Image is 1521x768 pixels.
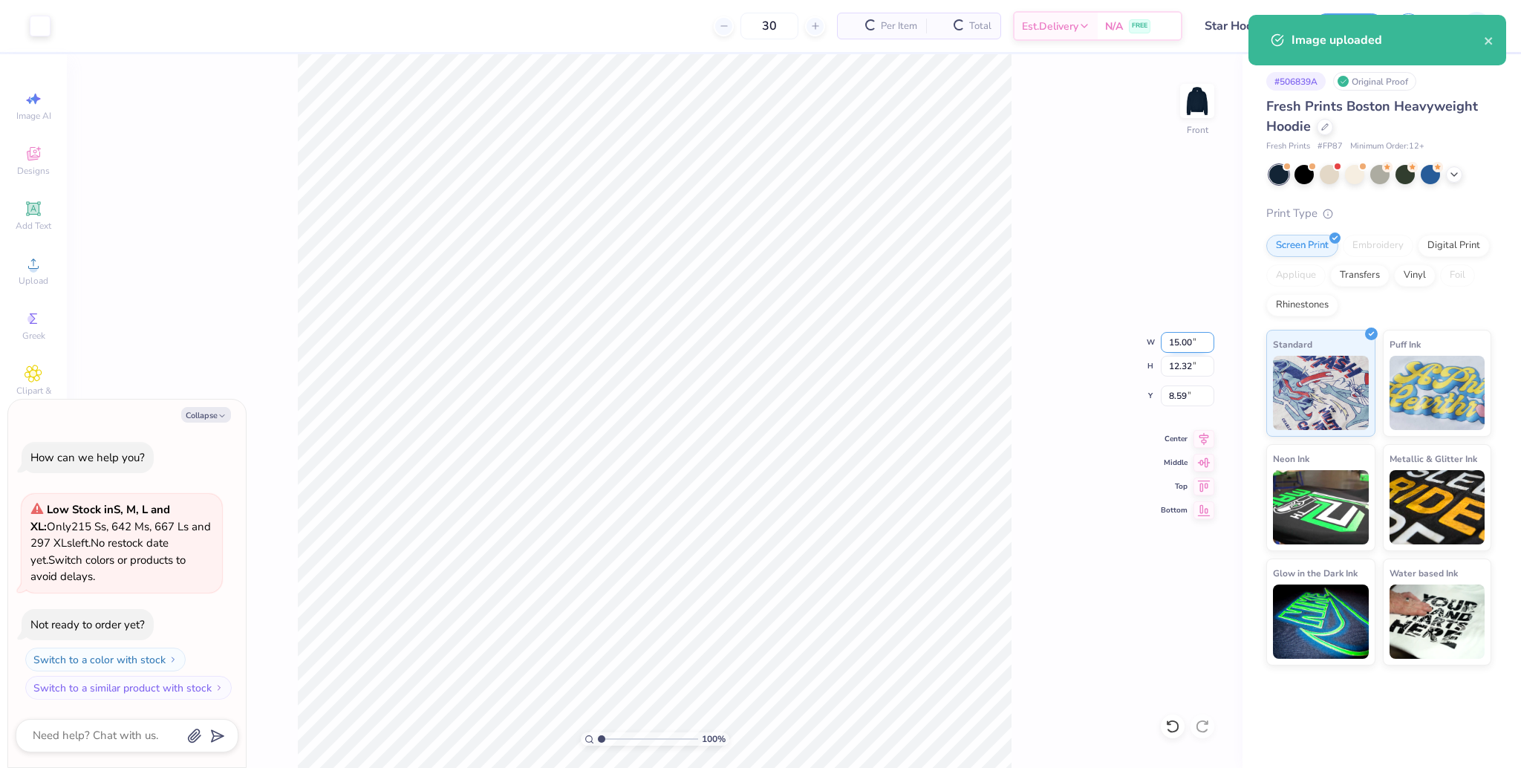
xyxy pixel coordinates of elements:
[1390,565,1458,581] span: Water based Ink
[1161,481,1188,492] span: Top
[1273,356,1369,430] img: Standard
[30,450,145,465] div: How can we help you?
[1350,140,1424,153] span: Minimum Order: 12 +
[30,536,169,567] span: No restock date yet.
[30,502,170,534] strong: Low Stock in S, M, L and XL :
[1266,72,1326,91] div: # 506839A
[17,165,50,177] span: Designs
[1440,264,1475,287] div: Foil
[1266,140,1310,153] span: Fresh Prints
[16,110,51,122] span: Image AI
[1132,21,1147,31] span: FREE
[1022,19,1078,34] span: Est. Delivery
[1187,123,1208,137] div: Front
[1273,451,1309,466] span: Neon Ink
[1273,565,1358,581] span: Glow in the Dark Ink
[740,13,798,39] input: – –
[1343,235,1413,257] div: Embroidery
[181,407,231,423] button: Collapse
[881,19,917,34] span: Per Item
[702,732,726,746] span: 100 %
[1484,31,1494,49] button: close
[1390,585,1485,659] img: Water based Ink
[1161,505,1188,515] span: Bottom
[30,502,211,584] span: Only 215 Ss, 642 Ms, 667 Ls and 297 XLs left. Switch colors or products to avoid delays.
[169,655,177,664] img: Switch to a color with stock
[1193,11,1303,41] input: Untitled Design
[1330,264,1390,287] div: Transfers
[25,676,232,700] button: Switch to a similar product with stock
[30,617,145,632] div: Not ready to order yet?
[1390,336,1421,352] span: Puff Ink
[969,19,991,34] span: Total
[1273,470,1369,544] img: Neon Ink
[1390,451,1477,466] span: Metallic & Glitter Ink
[1266,97,1478,135] span: Fresh Prints Boston Heavyweight Hoodie
[1266,235,1338,257] div: Screen Print
[1318,140,1343,153] span: # FP87
[1292,31,1484,49] div: Image uploaded
[1418,235,1490,257] div: Digital Print
[16,220,51,232] span: Add Text
[1266,205,1491,222] div: Print Type
[25,648,186,671] button: Switch to a color with stock
[1266,294,1338,316] div: Rhinestones
[1273,336,1312,352] span: Standard
[7,385,59,409] span: Clipart & logos
[1273,585,1369,659] img: Glow in the Dark Ink
[1390,470,1485,544] img: Metallic & Glitter Ink
[19,275,48,287] span: Upload
[1105,19,1123,34] span: N/A
[1161,434,1188,444] span: Center
[1333,72,1416,91] div: Original Proof
[1266,264,1326,287] div: Applique
[215,683,224,692] img: Switch to a similar product with stock
[1390,356,1485,430] img: Puff Ink
[1161,458,1188,468] span: Middle
[1394,264,1436,287] div: Vinyl
[22,330,45,342] span: Greek
[1182,86,1212,116] img: Front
